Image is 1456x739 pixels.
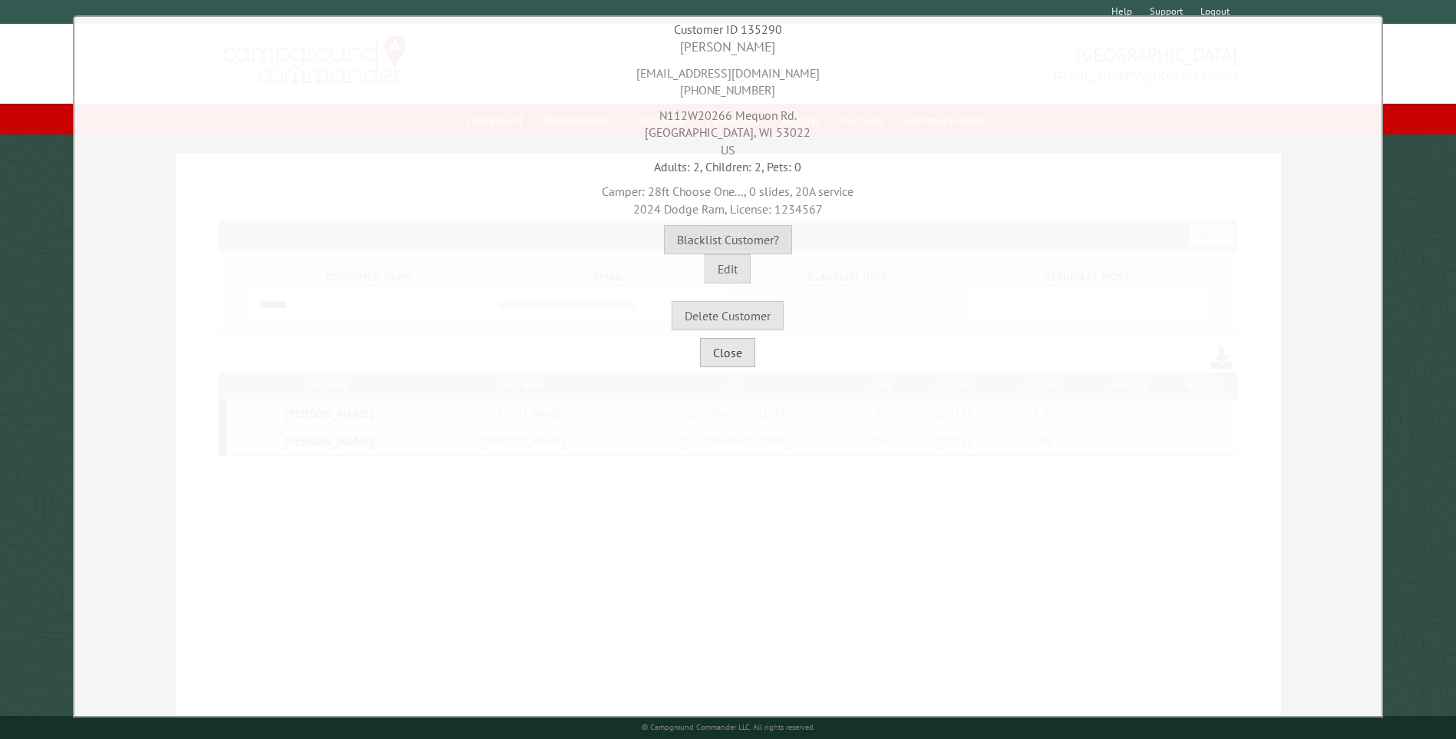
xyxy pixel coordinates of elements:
[705,254,751,283] button: Edit
[78,38,1378,57] div: [PERSON_NAME]
[78,21,1378,38] div: Customer ID 135290
[642,722,815,732] small: © Campground Commander LLC. All rights reserved.
[672,301,784,330] button: Delete Customer
[700,338,755,367] button: Close
[78,99,1378,158] div: N112W20266 Mequon Rd. [GEOGRAPHIC_DATA], WI 53022 US
[78,57,1378,99] div: [EMAIL_ADDRESS][DOMAIN_NAME] [PHONE_NUMBER]
[78,175,1378,217] div: Camper: 28ft Choose One..., 0 slides, 20A service
[664,225,792,254] button: Blacklist Customer?
[633,201,823,217] span: 2024 Dodge Ram, License: 1234567
[78,158,1378,175] div: Adults: 2, Children: 2, Pets: 0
